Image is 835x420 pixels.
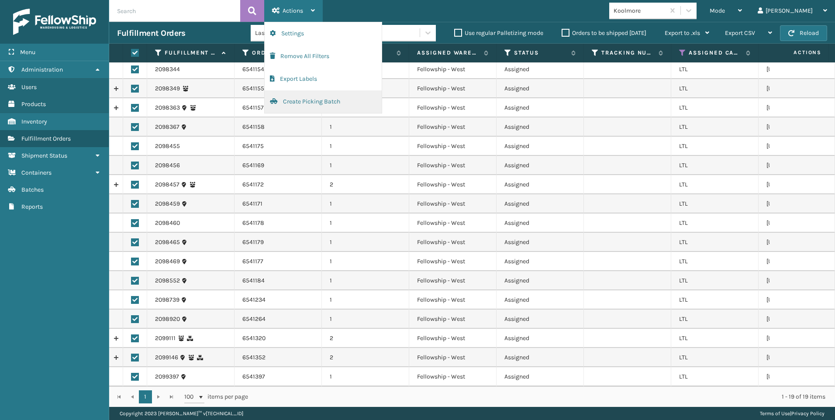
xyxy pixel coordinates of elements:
td: Assigned [497,137,584,156]
td: Fellowship - West [409,290,497,310]
div: 1 - 19 of 19 items [260,392,825,401]
td: 6541172 [235,175,322,194]
td: Assigned [497,156,584,175]
span: Containers [21,169,52,176]
td: 6541320 [235,329,322,348]
td: 6541397 [235,367,322,386]
p: Copyright 2023 [PERSON_NAME]™ v [TECHNICAL_ID] [120,407,243,420]
span: Actions [766,45,827,60]
td: LTL [671,367,759,386]
label: Assigned Carrier Service [689,49,742,57]
td: 1 [322,137,409,156]
td: 6541178 [235,213,322,233]
td: 1 [322,117,409,137]
span: 100 [184,392,197,401]
button: Reload [780,25,827,41]
td: Fellowship - West [409,79,497,98]
td: LTL [671,156,759,175]
button: Export Labels [265,68,382,90]
td: 6541179 [235,233,322,252]
h3: Fulfillment Orders [117,28,185,38]
a: 2099146 [155,353,178,362]
td: LTL [671,233,759,252]
td: Assigned [497,233,584,252]
td: Fellowship - West [409,348,497,367]
span: Users [21,83,37,91]
span: Batches [21,186,44,193]
a: 2098349 [155,84,180,93]
td: Assigned [497,348,584,367]
td: Fellowship - West [409,194,497,213]
td: Assigned [497,213,584,233]
td: LTL [671,79,759,98]
td: 1 [322,194,409,213]
a: 2098552 [155,276,180,285]
td: Assigned [497,367,584,386]
td: Assigned [497,290,584,310]
a: 2098465 [155,238,180,247]
td: LTL [671,252,759,271]
span: items per page [184,390,248,403]
td: 1 [322,213,409,233]
button: Remove All Filters [265,45,382,68]
a: 2098920 [155,315,180,324]
a: 2098456 [155,161,180,170]
td: 1 [322,310,409,329]
td: Assigned [497,60,584,79]
div: Koolmore [614,6,666,15]
div: | [760,407,825,420]
td: Assigned [497,194,584,213]
span: Menu [20,48,35,56]
a: 2098363 [155,103,180,112]
span: Administration [21,66,63,73]
label: Fulfillment Order Id [165,49,217,57]
td: Fellowship - West [409,310,497,329]
td: Assigned [497,329,584,348]
td: Assigned [497,252,584,271]
label: Use regular Palletizing mode [454,29,543,37]
span: Actions [283,7,303,14]
td: 6541352 [235,348,322,367]
td: 2 [322,175,409,194]
td: 6541184 [235,271,322,290]
td: LTL [671,60,759,79]
td: Fellowship - West [409,329,497,348]
a: 2098460 [155,219,180,227]
td: 2 [322,329,409,348]
label: Assigned Warehouse [417,49,480,57]
img: logo [13,9,96,35]
td: LTL [671,310,759,329]
label: Status [514,49,567,57]
a: 2098459 [155,200,180,208]
label: Orders to be shipped [DATE] [562,29,646,37]
td: LTL [671,175,759,194]
span: Fulfillment Orders [21,135,71,142]
td: LTL [671,194,759,213]
td: Fellowship - West [409,60,497,79]
td: 1 [322,290,409,310]
td: 6541154 [235,60,322,79]
button: Create Picking Batch [265,90,382,113]
span: Reports [21,203,43,210]
td: Assigned [497,271,584,290]
td: LTL [671,290,759,310]
td: Fellowship - West [409,117,497,137]
td: 6541175 [235,137,322,156]
td: Fellowship - West [409,137,497,156]
a: 2098455 [155,142,180,151]
td: 2 [322,348,409,367]
td: LTL [671,348,759,367]
a: 2098469 [155,257,180,266]
td: 1 [322,367,409,386]
td: 1 [322,271,409,290]
a: 2098457 [155,180,179,189]
label: Order Number [252,49,305,57]
td: 6541171 [235,194,322,213]
a: Terms of Use [760,410,790,417]
td: Fellowship - West [409,271,497,290]
a: 2098739 [155,296,179,304]
td: Fellowship - West [409,98,497,117]
td: Assigned [497,117,584,137]
td: Fellowship - West [409,233,497,252]
td: 6541157 [235,98,322,117]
